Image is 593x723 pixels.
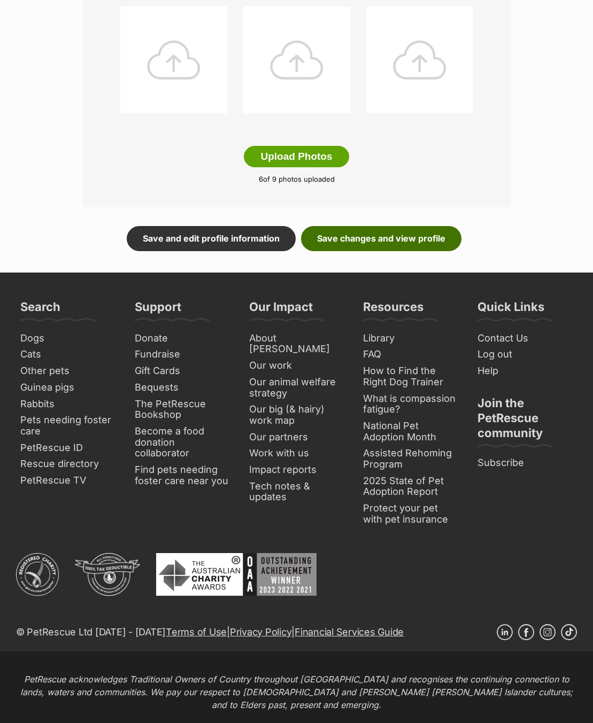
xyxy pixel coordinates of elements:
[16,346,120,363] a: Cats
[16,412,120,439] a: Pets needing foster care
[359,391,463,418] a: What is compassion fatigue?
[20,299,60,321] h3: Search
[16,440,120,456] a: PetRescue ID
[245,462,349,478] a: Impact reports
[359,473,463,500] a: 2025 State of Pet Adoption Report
[16,625,404,639] p: © PetRescue Ltd [DATE] - [DATE] | |
[127,226,296,251] a: Save and edit profile information
[478,299,544,321] h3: Quick Links
[359,346,463,363] a: FAQ
[245,401,349,429] a: Our big (& hairy) work map
[561,624,577,640] a: TikTok
[16,673,577,711] p: PetRescue acknowledges Traditional Owners of Country throughout [GEOGRAPHIC_DATA] and recognises ...
[473,346,577,363] a: Log out
[363,299,423,321] h3: Resources
[16,396,120,413] a: Rabbits
[245,330,349,357] a: About [PERSON_NAME]
[230,626,291,638] a: Privacy Policy
[16,330,120,347] a: Dogs
[359,445,463,472] a: Assisted Rehoming Program
[473,330,577,347] a: Contact Us
[16,363,120,379] a: Other pets
[130,379,234,396] a: Bequests
[16,553,59,596] img: ACNC
[245,429,349,446] a: Our partners
[245,478,349,506] a: Tech notes & updates
[359,418,463,445] a: National Pet Adoption Month
[245,445,349,462] a: Work with us
[130,462,234,489] a: Find pets needing foster care near you
[497,624,513,640] a: Linkedin
[156,553,317,596] img: Australian Charity Awards - Outstanding Achievement Winner 2023 - 2022 - 2021
[75,553,140,596] img: DGR
[473,455,577,471] a: Subscribe
[16,379,120,396] a: Guinea pigs
[130,330,234,347] a: Donate
[130,396,234,423] a: The PetRescue Bookshop
[301,226,461,251] a: Save changes and view profile
[518,624,534,640] a: Facebook
[359,363,463,390] a: How to Find the Right Dog Trainer
[259,175,263,183] span: 6
[135,299,181,321] h3: Support
[359,330,463,347] a: Library
[359,500,463,527] a: Protect your pet with pet insurance
[540,624,556,640] a: Instagram
[130,346,234,363] a: Fundraise
[166,626,227,638] a: Terms of Use
[245,374,349,401] a: Our animal welfare strategy
[473,363,577,379] a: Help
[99,174,495,185] p: of 9 photos uploaded
[478,395,573,447] h3: Join the PetRescue community
[130,423,234,462] a: Become a food donation collaborator
[295,626,404,638] a: Financial Services Guide
[16,472,120,489] a: PetRescue TV
[249,299,313,321] h3: Our Impact
[130,363,234,379] a: Gift Cards
[16,456,120,472] a: Rescue directory
[244,146,349,167] button: Upload Photos
[245,357,349,374] a: Our work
